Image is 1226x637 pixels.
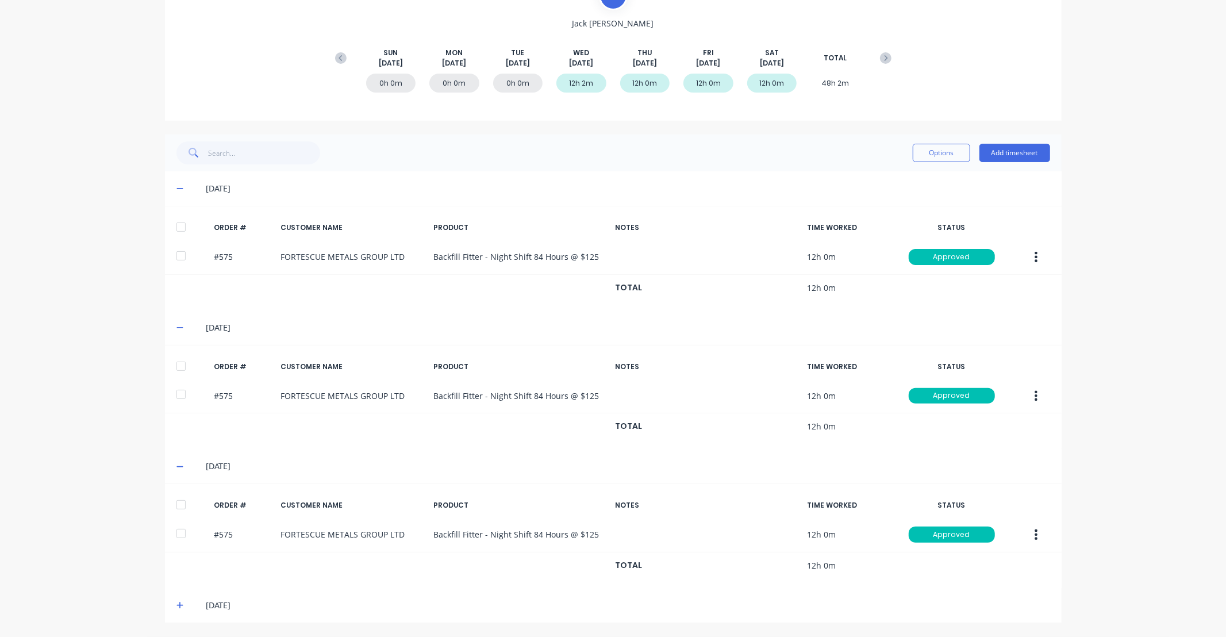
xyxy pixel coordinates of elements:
div: PRODUCT [434,500,606,511]
div: STATUS [903,222,1001,233]
span: WED [573,48,589,58]
span: [DATE] [760,58,784,68]
div: NOTES [616,362,798,372]
div: 48h 2m [810,74,860,93]
span: FRI [703,48,714,58]
span: MON [445,48,463,58]
div: STATUS [903,500,1001,511]
div: 12h 0m [620,74,670,93]
button: Options [913,144,970,162]
input: Search... [208,141,320,164]
span: SAT [765,48,779,58]
div: [DATE] [206,599,1050,612]
div: TIME WORKED [808,362,894,372]
span: [DATE] [633,58,657,68]
div: 0h 0m [493,74,543,93]
div: 12h 2m [556,74,606,93]
div: ORDER # [214,362,272,372]
button: Approved [908,387,996,405]
div: NOTES [616,500,798,511]
div: CUSTOMER NAME [281,500,425,511]
span: THU [637,48,652,58]
div: 12h 0m [683,74,733,93]
button: Approved [908,248,996,266]
div: ORDER # [214,500,272,511]
button: Add timesheet [979,144,1050,162]
span: [DATE] [569,58,593,68]
div: NOTES [616,222,798,233]
div: CUSTOMER NAME [281,222,425,233]
div: Approved [909,249,995,265]
span: TOTAL [824,53,847,63]
span: [DATE] [696,58,720,68]
button: Approved [908,526,996,543]
span: SUN [383,48,398,58]
div: PRODUCT [434,222,606,233]
div: 0h 0m [366,74,416,93]
div: 0h 0m [429,74,479,93]
div: TIME WORKED [808,222,894,233]
span: Jack [PERSON_NAME] [572,17,654,29]
div: PRODUCT [434,362,606,372]
div: Approved [909,388,995,404]
div: Approved [909,527,995,543]
div: ORDER # [214,222,272,233]
div: 12h 0m [747,74,797,93]
span: TUE [511,48,524,58]
div: [DATE] [206,460,1050,473]
span: [DATE] [506,58,530,68]
div: CUSTOMER NAME [281,362,425,372]
div: [DATE] [206,182,1050,195]
span: [DATE] [442,58,466,68]
div: STATUS [903,362,1001,372]
span: [DATE] [379,58,403,68]
div: [DATE] [206,321,1050,334]
div: TIME WORKED [808,500,894,511]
